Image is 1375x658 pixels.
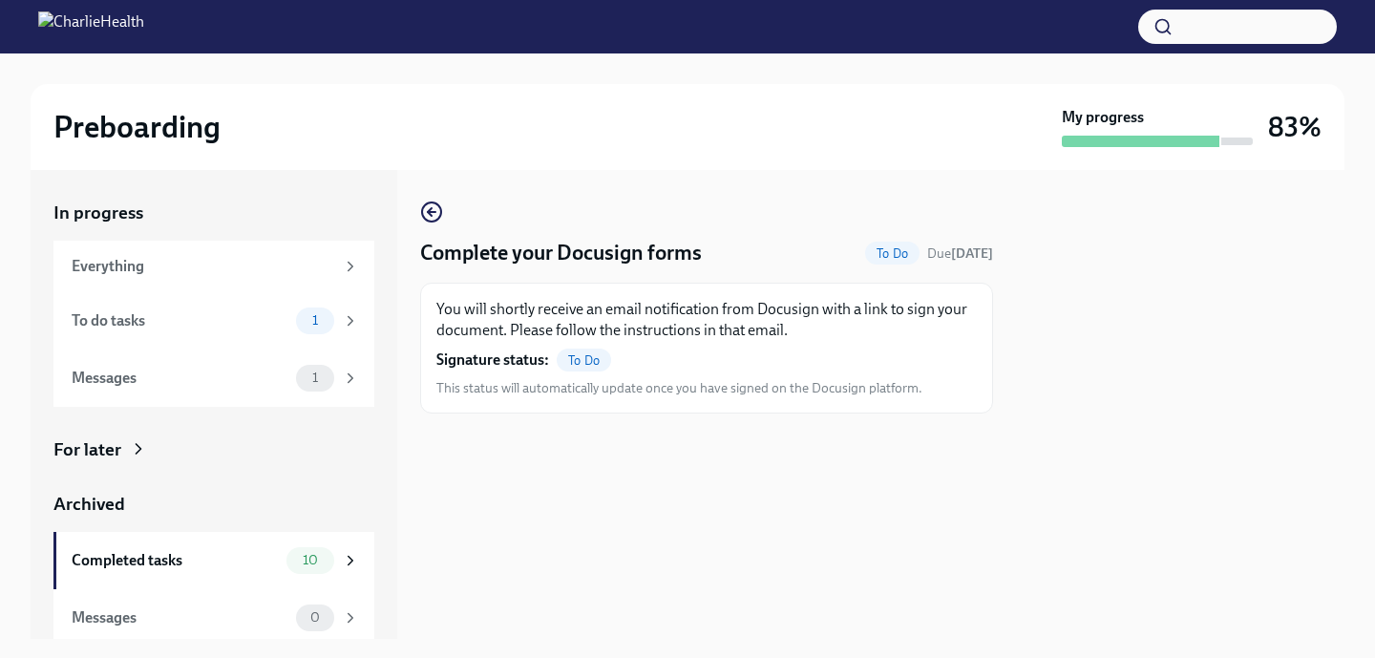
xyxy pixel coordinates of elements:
[72,368,288,389] div: Messages
[1062,107,1144,128] strong: My progress
[951,245,993,262] strong: [DATE]
[436,299,977,341] p: You will shortly receive an email notification from Docusign with a link to sign your document. P...
[72,310,288,331] div: To do tasks
[72,256,334,277] div: Everything
[53,589,374,647] a: Messages0
[53,201,374,225] a: In progress
[53,532,374,589] a: Completed tasks10
[420,239,702,267] h4: Complete your Docusign forms
[38,11,144,42] img: CharlieHealth
[301,313,329,328] span: 1
[299,610,331,625] span: 0
[53,437,121,462] div: For later
[436,350,549,371] strong: Signature status:
[72,550,279,571] div: Completed tasks
[301,371,329,385] span: 1
[72,607,288,628] div: Messages
[927,245,993,262] span: Due
[865,246,920,261] span: To Do
[1268,110,1322,144] h3: 83%
[291,553,329,567] span: 10
[53,437,374,462] a: For later
[557,353,611,368] span: To Do
[53,241,374,292] a: Everything
[53,350,374,407] a: Messages1
[53,108,221,146] h2: Preboarding
[53,292,374,350] a: To do tasks1
[436,379,922,397] span: This status will automatically update once you have signed on the Docusign platform.
[927,244,993,263] span: October 14th, 2025 08:00
[53,492,374,517] a: Archived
